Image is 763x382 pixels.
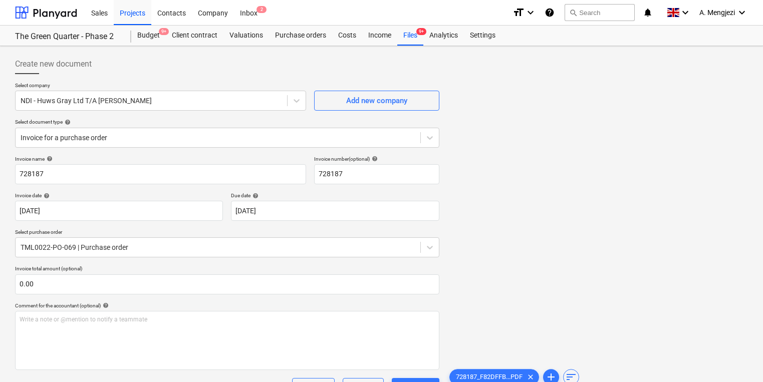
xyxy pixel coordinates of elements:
p: Select company [15,82,306,91]
div: Add new company [346,94,407,107]
div: Invoice name [15,156,306,162]
a: Analytics [423,26,464,46]
span: help [250,193,259,199]
span: 9+ [159,28,169,35]
a: Client contract [166,26,223,46]
p: Invoice total amount (optional) [15,265,439,274]
input: Invoice date not specified [15,201,223,221]
a: Income [362,26,397,46]
a: Costs [332,26,362,46]
iframe: Chat Widget [713,334,763,382]
div: Invoice number (optional) [314,156,439,162]
input: Invoice number [314,164,439,184]
button: Add new company [314,91,439,111]
a: Files9+ [397,26,423,46]
span: help [45,156,53,162]
div: Invoice date [15,192,223,199]
span: Create new document [15,58,92,70]
div: The Green Quarter - Phase 2 [15,32,119,42]
span: help [101,302,109,308]
span: help [42,193,50,199]
div: Due date [231,192,439,199]
a: Valuations [223,26,269,46]
a: Purchase orders [269,26,332,46]
span: help [370,156,378,162]
span: 2 [257,6,267,13]
input: Invoice total amount (optional) [15,274,439,294]
input: Due date not specified [231,201,439,221]
span: 728187_F82DFFB...PDF [450,373,529,381]
p: Select purchase order [15,229,439,237]
a: Settings [464,26,501,46]
span: 9+ [416,28,426,35]
div: Files [397,26,423,46]
input: Invoice name [15,164,306,184]
div: Comment for the accountant (optional) [15,302,439,309]
a: Budget9+ [131,26,166,46]
span: help [63,119,71,125]
div: Select document type [15,119,439,125]
div: Budget [131,26,166,46]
